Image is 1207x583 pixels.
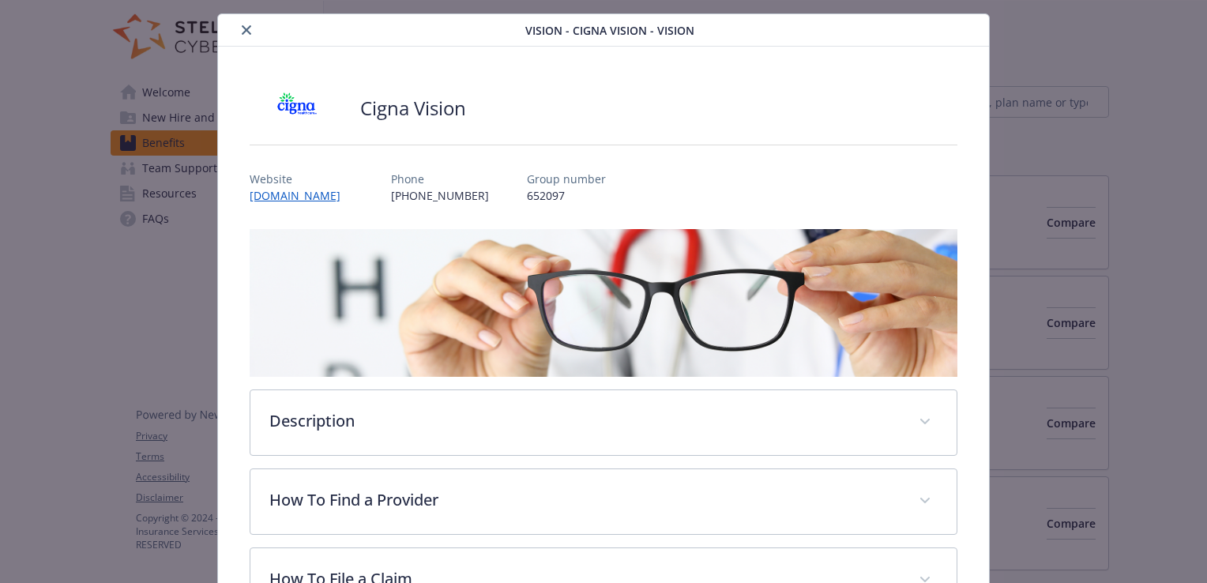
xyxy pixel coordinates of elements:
[250,188,353,203] a: [DOMAIN_NAME]
[360,95,466,122] h2: Cigna Vision
[525,22,694,39] span: Vision - Cigna Vision - Vision
[391,187,489,204] p: [PHONE_NUMBER]
[269,488,900,512] p: How To Find a Provider
[250,469,957,534] div: How To Find a Provider
[237,21,256,39] button: close
[250,390,957,455] div: Description
[527,171,606,187] p: Group number
[527,187,606,204] p: 652097
[250,85,344,132] img: CIGNA
[391,171,489,187] p: Phone
[250,229,957,377] img: banner
[250,171,353,187] p: Website
[269,409,900,433] p: Description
